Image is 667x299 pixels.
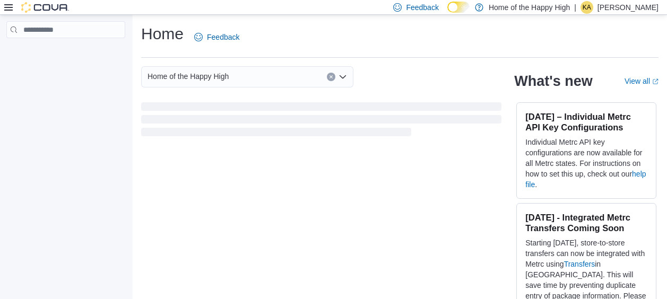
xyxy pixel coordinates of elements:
span: Feedback [207,32,239,42]
a: Transfers [564,260,595,268]
button: Open list of options [339,73,347,81]
span: Loading [141,104,501,138]
h3: [DATE] – Individual Metrc API Key Configurations [525,111,647,133]
div: Kaelyn Anderson [581,1,593,14]
nav: Complex example [6,40,125,66]
p: [PERSON_NAME] [597,1,659,14]
img: Cova [21,2,69,13]
span: Feedback [406,2,438,13]
p: | [574,1,576,14]
h2: What's new [514,73,592,90]
p: Home of the Happy High [489,1,570,14]
a: help file [525,170,646,189]
input: Dark Mode [447,2,470,13]
span: Home of the Happy High [148,70,229,83]
button: Clear input [327,73,335,81]
h1: Home [141,23,184,45]
a: View allExternal link [625,77,659,85]
svg: External link [652,78,659,85]
span: KA [583,1,591,14]
a: Feedback [190,27,244,48]
h3: [DATE] - Integrated Metrc Transfers Coming Soon [525,212,647,233]
p: Individual Metrc API key configurations are now available for all Metrc states. For instructions ... [525,137,647,190]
